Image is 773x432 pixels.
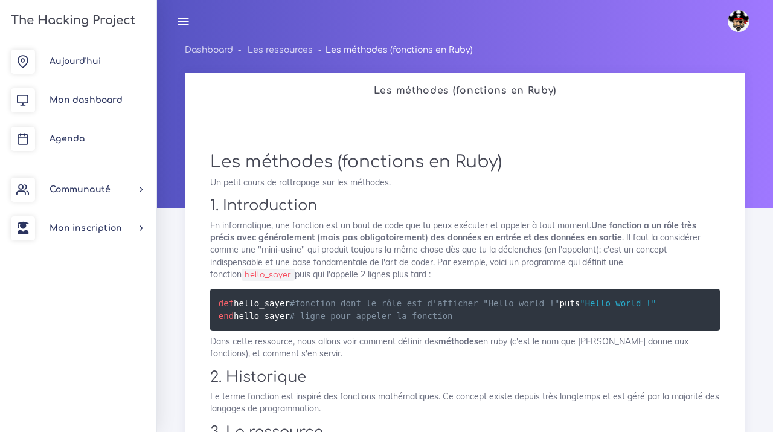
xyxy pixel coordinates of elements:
a: Dashboard [185,45,233,54]
span: Agenda [50,134,85,143]
span: Communauté [50,185,111,194]
span: Mon inscription [50,224,122,233]
li: Les méthodes (fonctions en Ruby) [313,42,472,57]
span: Mon dashboard [50,95,123,105]
span: # ligne pour appeler la fonction [290,311,453,321]
code: hello_sayer puts hello_sayer [219,297,656,323]
p: Dans cette ressource, nous allons voir comment définir des en ruby (c'est le nom que [PERSON_NAME... [210,335,720,360]
span: def [219,298,234,308]
span: end [219,311,234,321]
span: #fonction dont le rôle est d'afficher "Hello world !" [290,298,560,308]
h2: 2. Historique [210,369,720,386]
img: avatar [728,10,749,32]
p: Un petit cours de rattrapage sur les méthodes. [210,176,720,189]
span: Aujourd'hui [50,57,101,66]
h2: Les méthodes (fonctions en Ruby) [197,85,733,97]
span: "Hello world !" [580,298,656,308]
strong: méthodes [438,336,478,347]
a: Les ressources [248,45,313,54]
code: hello_sayer [242,269,295,281]
h3: The Hacking Project [7,14,135,27]
strong: Une fonction a un rôle très précis avec généralement (mais pas obligatoirement) des données en en... [210,220,696,243]
h2: 1. Introduction [210,197,720,214]
h1: Les méthodes (fonctions en Ruby) [210,152,720,173]
p: En informatique, une fonction est un bout de code que tu peux exécuter et appeler à tout moment. ... [210,219,720,280]
p: Le terme fonction est inspiré des fonctions mathématiques. Ce concept existe depuis très longtemp... [210,390,720,415]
